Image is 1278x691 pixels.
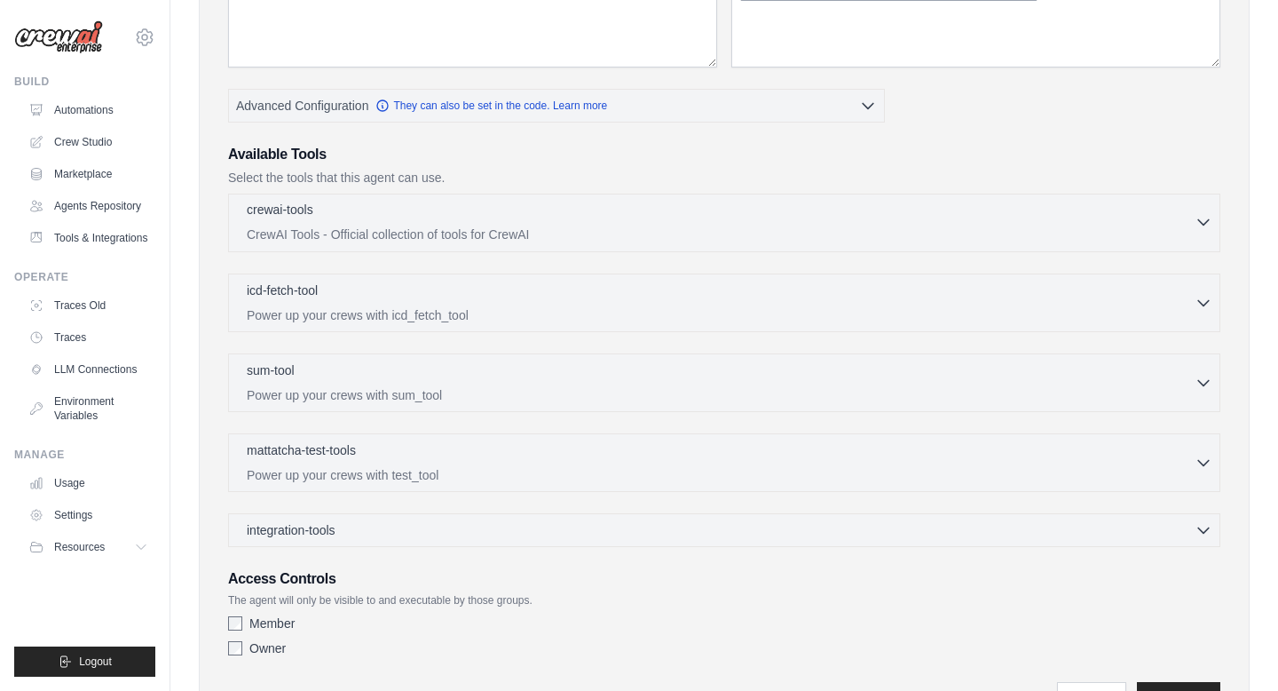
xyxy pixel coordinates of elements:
h3: Available Tools [228,144,1220,165]
button: crewai-tools CrewAI Tools - Official collection of tools for CrewAI [236,201,1212,243]
p: Power up your crews with sum_tool [247,386,1195,404]
span: integration-tools [247,521,335,539]
a: Agents Repository [21,192,155,220]
img: Logo [14,20,103,54]
div: Operate [14,270,155,284]
a: Traces Old [21,291,155,320]
a: Environment Variables [21,387,155,430]
p: Power up your crews with test_tool [247,466,1195,484]
a: Automations [21,96,155,124]
a: Crew Studio [21,128,155,156]
p: sum-tool [247,361,295,379]
button: icd-fetch-tool Power up your crews with icd_fetch_tool [236,282,1212,324]
a: Usage [21,469,155,497]
label: Member [249,615,295,632]
p: icd-fetch-tool [247,282,318,299]
p: The agent will only be visible to and executable by those groups. [228,593,1220,608]
button: Advanced Configuration They can also be set in the code. Learn more [229,90,884,122]
a: Marketplace [21,160,155,188]
h3: Access Controls [228,568,1220,590]
a: Tools & Integrations [21,224,155,252]
button: sum-tool Power up your crews with sum_tool [236,361,1212,404]
p: CrewAI Tools - Official collection of tools for CrewAI [247,226,1195,243]
button: Resources [21,533,155,561]
a: Settings [21,501,155,529]
label: Owner [249,639,286,657]
a: LLM Connections [21,355,155,384]
div: Build [14,75,155,89]
a: They can also be set in the code. Learn more [375,99,607,113]
div: Manage [14,448,155,462]
span: Resources [54,540,105,554]
button: Logout [14,647,155,677]
button: integration-tools [236,521,1212,539]
p: crewai-tools [247,201,313,218]
button: mattatcha-test-tools Power up your crews with test_tool [236,441,1212,484]
a: Traces [21,323,155,352]
span: Logout [79,655,112,669]
p: mattatcha-test-tools [247,441,356,459]
span: Advanced Configuration [236,97,368,115]
p: Power up your crews with icd_fetch_tool [247,306,1195,324]
p: Select the tools that this agent can use. [228,169,1220,187]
